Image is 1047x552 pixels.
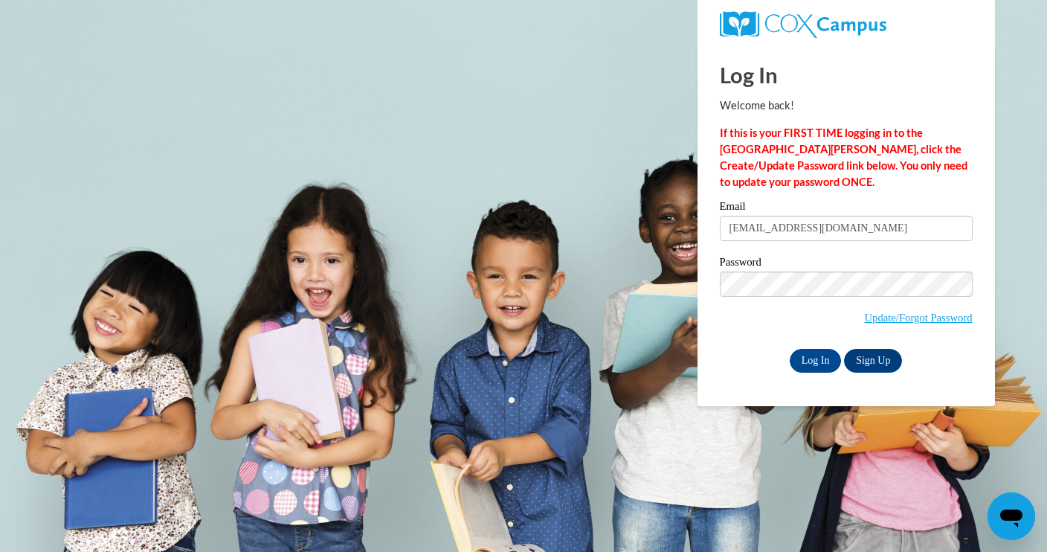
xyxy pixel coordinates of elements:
[865,312,973,324] a: Update/Forgot Password
[720,11,973,38] a: COX Campus
[720,201,973,216] label: Email
[720,97,973,114] p: Welcome back!
[988,492,1035,540] iframe: Button to launch messaging window
[790,349,842,373] input: Log In
[844,349,902,373] a: Sign Up
[720,11,886,38] img: COX Campus
[720,257,973,272] label: Password
[720,60,973,90] h1: Log In
[720,126,967,188] strong: If this is your FIRST TIME logging in to the [GEOGRAPHIC_DATA][PERSON_NAME], click the Create/Upd...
